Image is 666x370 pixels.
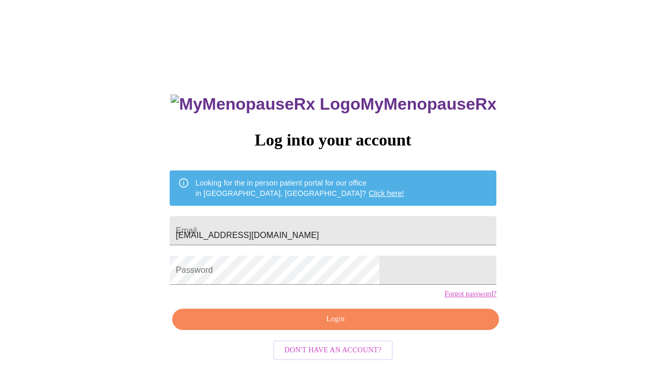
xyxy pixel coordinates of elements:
span: Login [184,313,487,326]
a: Click here! [369,189,404,197]
img: MyMenopauseRx Logo [171,95,360,114]
a: Don't have an account? [271,345,396,354]
div: Looking for the in person patient portal for our office in [GEOGRAPHIC_DATA], [GEOGRAPHIC_DATA]? [196,174,404,203]
button: Login [172,309,499,330]
span: Don't have an account? [285,344,382,357]
button: Don't have an account? [273,340,393,361]
h3: Log into your account [170,130,496,150]
h3: MyMenopauseRx [171,95,496,114]
a: Forgot password? [444,290,496,298]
